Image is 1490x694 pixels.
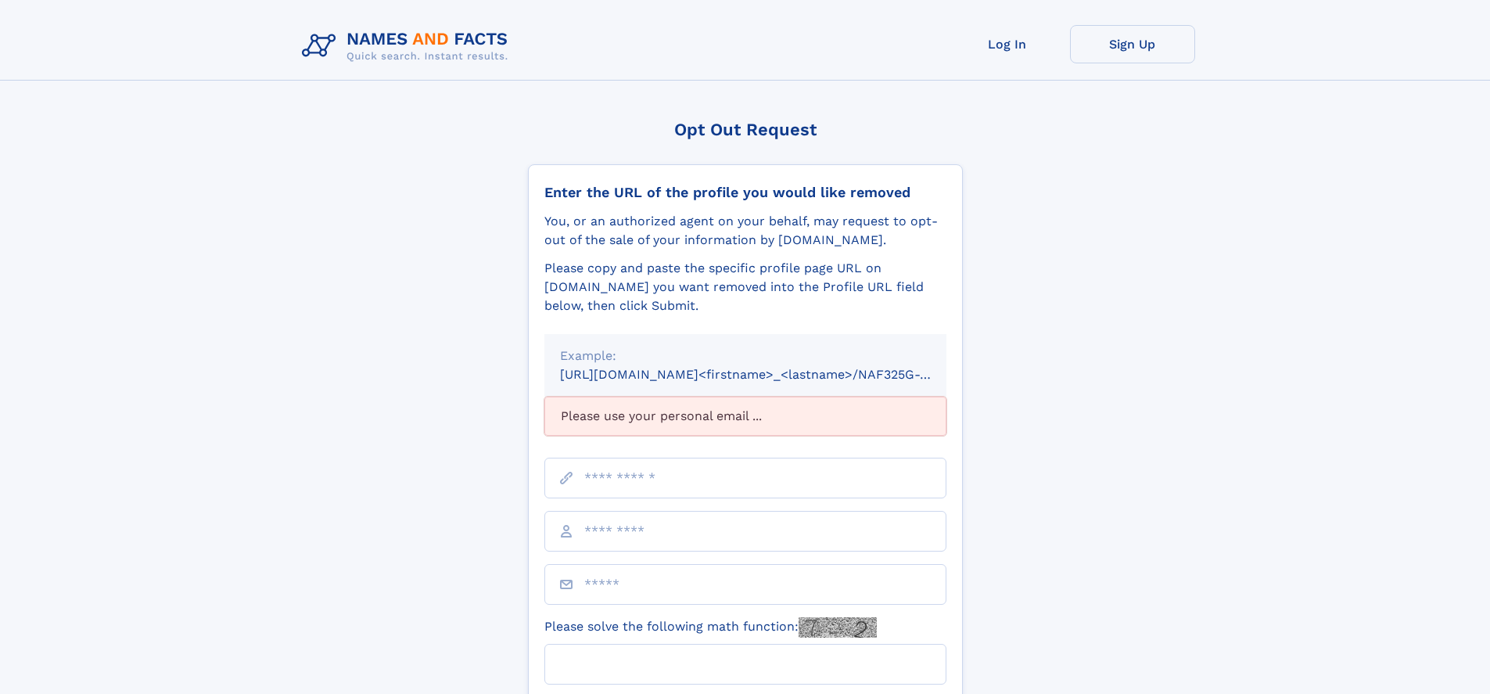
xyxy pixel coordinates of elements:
div: Example: [560,347,931,365]
div: Please copy and paste the specific profile page URL on [DOMAIN_NAME] you want removed into the Pr... [544,259,946,315]
a: Log In [945,25,1070,63]
small: [URL][DOMAIN_NAME]<firstname>_<lastname>/NAF325G-xxxxxxxx [560,367,976,382]
div: Please use your personal email ... [544,397,946,436]
div: Opt Out Request [528,120,963,139]
label: Please solve the following math function: [544,617,877,638]
div: Enter the URL of the profile you would like removed [544,184,946,201]
a: Sign Up [1070,25,1195,63]
img: Logo Names and Facts [296,25,521,67]
div: You, or an authorized agent on your behalf, may request to opt-out of the sale of your informatio... [544,212,946,250]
